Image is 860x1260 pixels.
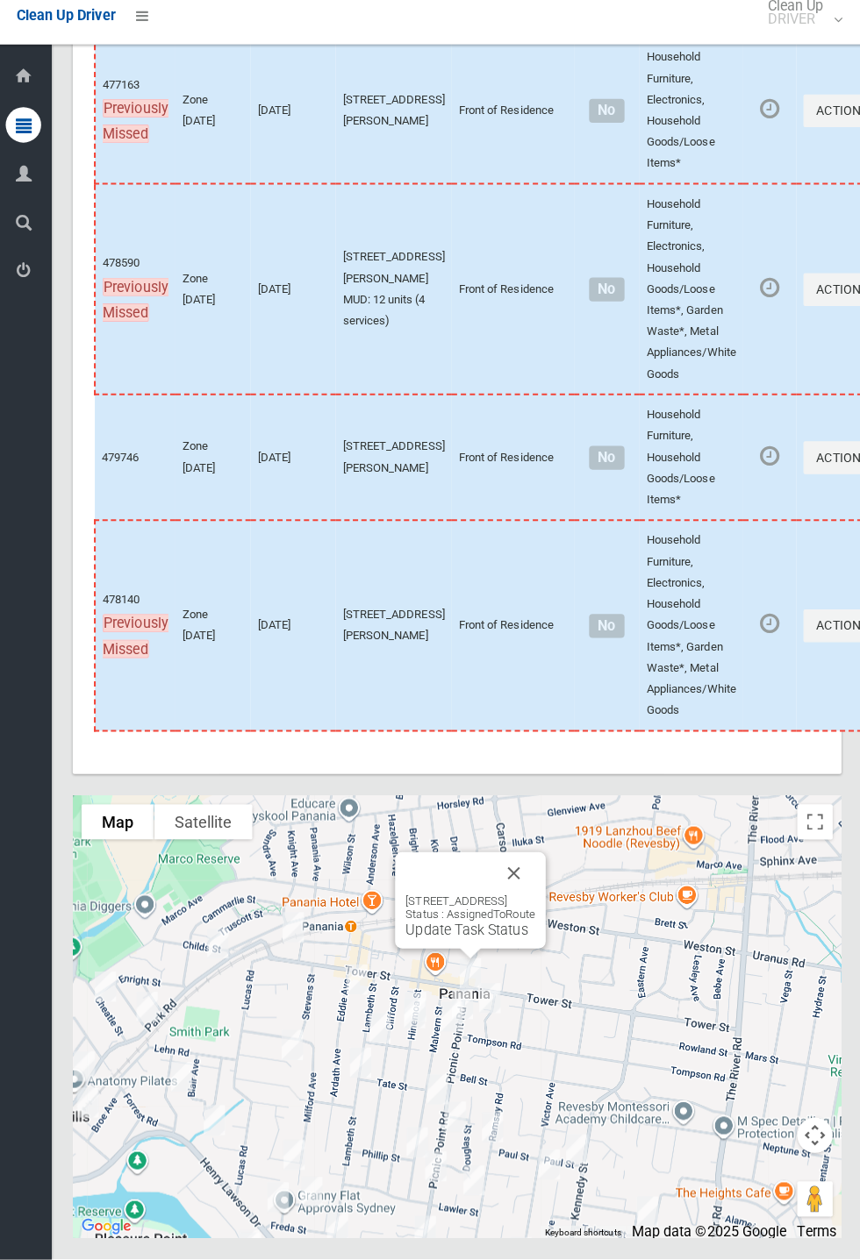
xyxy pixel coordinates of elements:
button: Map camera controls [795,1120,830,1155]
i: Booking awaiting collection. Mark as collected or report issues to complete task. [758,286,778,309]
button: Drag Pegman onto the map to open Street View [795,1183,830,1218]
td: Household Furniture, Electronics, Household Goods/Loose Items*, Garden Waste*, Metal Appliances/W... [639,528,742,737]
h4: Normal sized [581,292,632,307]
div: 38 Freda Street, PANANIA NSW 2213<br>Status : AssignedToRoute<br><a href="/driver/booking/479686/... [263,1177,298,1221]
td: [STREET_ADDRESS][PERSON_NAME] [338,403,453,528]
div: 122 Picnic Point Road, PICNIC POINT NSW 2213<br>Status : AssignedToRoute<br><a href="/driver/book... [409,1210,444,1254]
div: 232 Tower Street, PANANIA NSW 2213<br>Status : AssignedToRoute<br><a href="/driver/booking/476393... [278,909,313,953]
div: 4/180 Lambeth Street, PICNIC POINT NSW 2213<br>Status : AssignedToRoute<br><a href="/driver/booki... [322,1207,357,1250]
div: 17 Irene Street, PANANIA NSW 2213<br>Status : AssignedToRoute<br><a href="/driver/booking/479658/... [297,1171,332,1215]
button: Close [493,857,535,899]
div: 3/149A Tower Street, PANANIA NSW 2213<br>Status : AssignedToRoute<br><a href="/driver/booking/480... [454,955,489,999]
a: Click to see this area on Google Maps [82,1216,140,1239]
small: DRIVER [765,25,821,38]
span: Previously Missed [107,110,172,155]
div: 13 Eddie Avenue, PANANIA NSW 2213<br>Status : AssignedToRoute<br><a href="/driver/booking/479090/... [341,961,376,1005]
span: No [589,621,623,644]
a: Clean Up Driver [21,15,119,41]
td: Zone [DATE] [179,403,254,528]
div: 84A Park Road, EAST HILLS NSW 2213<br>Status : AssignedToRoute<br><a href="/driver/booking/479440... [71,1047,106,1091]
td: [DATE] [254,403,338,528]
td: 478590 [99,195,179,403]
td: [STREET_ADDRESS][PERSON_NAME] [338,528,453,737]
div: 43 Lambeth Street, PANANIA NSW 2213<br>Status : AssignedToRoute<br><a href="/driver/booking/47915... [364,1009,399,1053]
span: No [589,110,623,134]
div: 102 Picnic Point Road, PANANIA NSW 2213<br>Status : AssignedToRoute<br><a href="/driver/booking/4... [419,1146,455,1190]
button: Toggle fullscreen view [795,809,830,844]
td: 479746 [99,403,179,528]
td: Front of Residence [453,403,574,528]
div: 42 Park Road, EAST HILLS NSW 2213<br>Status : AssignedToRoute<br><a href="/driver/booking/436416/... [133,988,168,1032]
i: Booking awaiting collection. Mark as collected or report issues to complete task. [758,619,778,642]
i: Booking awaiting collection. Mark as collected or report issues to complete task. [758,452,778,475]
span: Previously Missed [107,621,172,666]
td: 478140 [99,528,179,737]
div: 12 Ellen Street, PANANIA NSW 2213<br>Status : AssignedToRoute<br><a href="/driver/booking/479746/... [473,979,508,1023]
div: 8 Penrose Avenue, EAST HILLS NSW 2213<br>Status : AssignedToRoute<br><a href="/driver/booking/479... [279,1135,314,1178]
td: [STREET_ADDRESS][PERSON_NAME] [338,49,453,195]
td: Front of Residence [453,195,574,403]
td: Front of Residence [453,49,574,195]
a: Terms (opens in new tab) [795,1224,834,1241]
div: 3 Paul Street, PANANIA NSW 2213<br>Status : AssignedToRoute<br><a href="/driver/booking/479364/co... [559,1129,594,1173]
td: Zone [DATE] [179,49,254,195]
h4: Normal sized [581,459,632,473]
span: Previously Missed [107,288,172,332]
div: 35 Victor Avenue, PICNIC POINT NSW 2213<br>Status : AssignedToRoute<br><a href="/driver/booking/4... [532,1144,567,1188]
td: [DATE] [254,49,338,195]
div: 66 Lambeth Street, PANANIA NSW 2213<br>Status : AssignedToRoute<br><a href="/driver/booking/48038... [345,1043,380,1087]
td: Zone [DATE] [179,528,254,737]
div: 98 Malvern Street, PANANIA NSW 2213<br>Status : AssignedToRoute<br><a href="/driver/booking/47545... [401,1122,436,1166]
span: Map data ©2025 Google [631,1224,785,1241]
div: 38 Ramsay Road, PANANIA NSW 2213<br>Status : AssignedToRoute<br><a href="/driver/booking/479332/c... [476,1107,511,1151]
button: Keyboard shortcuts [545,1228,620,1240]
h4: Normal sized [581,115,632,130]
span: No [589,454,623,478]
span: Clean Up Driver [21,19,119,36]
div: 29 Taloma Street, PICNIC POINT NSW 2213<br>Status : AssignedToRoute<br><a href="/driver/booking/4... [629,1191,664,1235]
div: 10 Cheatle Street, EAST HILLS NSW 2213<br>Status : AssignedToRoute<br><a href="/driver/booking/43... [92,968,127,1012]
img: Google [82,1216,140,1239]
td: Front of Residence [453,528,574,737]
td: Household Furniture, Electronics, Household Goods/Loose Items*, Garden Waste*, Metal Appliances/W... [639,195,742,403]
div: 54 Hinemoa Street, PANANIA NSW 2213<br>Status : AssignedToRoute<br><a href="/driver/booking/47991... [399,988,434,1032]
div: 34 Maclaurin Avenue, EAST HILLS NSW 2213<br>Status : AssignedToRoute<br><a href="/driver/booking/... [75,1083,110,1127]
td: 477163 [99,49,179,195]
h4: Normal sized [581,625,632,640]
div: 23 Harcourt Avenue, EAST HILLS NSW 2213<br>Status : AssignedToRoute<br><a href="/driver/booking/4... [168,1057,203,1101]
td: Household Furniture, Electronics, Household Goods/Loose Items* [639,49,742,195]
span: No [589,288,623,311]
a: Update Task Status [407,925,528,942]
div: 71 Picnic Point Road, PANANIA NSW 2213<br>Status : AssignedToRoute<br><a href="/driver/booking/47... [439,1097,474,1141]
td: Zone [DATE] [179,195,254,403]
i: Booking awaiting collection. Mark as collected or report issues to complete task. [758,109,778,132]
div: 20 Picnic Point Road, PANANIA NSW 2213<br>Status : AssignedToRoute<br><a href="/driver/booking/48... [446,986,481,1029]
button: Show street map [86,809,158,844]
button: Show satellite imagery [158,809,255,844]
div: 22 Browning Street, EAST HILLS NSW 2213<br>Status : AssignedToRoute<br><a href="/driver/booking/4... [200,1100,235,1144]
div: 10 Lawler Street, PANANIA NSW 2213<br>Status : AssignedToRoute<br><a href="/driver/booking/479611... [457,1160,492,1204]
div: 73 Malvern Street, PANANIA NSW 2213<br>Status : AssignedToRoute<br><a href="/driver/booking/48017... [421,1070,456,1114]
div: 21 Harford Avenue, EAST HILLS NSW 2213<br>Status : AssignedToRoute<br><a href="/driver/booking/48... [277,1026,312,1070]
td: [DATE] [254,195,338,403]
td: Household Furniture, Household Goods/Loose Items* [639,403,742,528]
div: 4 Park Road, EAST HILLS NSW 2213<br>Status : AssignedToRoute<br><a href="/driver/booking/477099/c... [204,925,239,969]
div: 29 Malvern Street, PANANIA NSW 2213<br>Status : AssignedToRoute<br><a href="/driver/booking/48002... [435,998,470,1042]
td: [STREET_ADDRESS][PERSON_NAME] MUD: 12 units (4 services) [338,195,453,403]
div: [STREET_ADDRESS] Status : AssignedToRoute [407,899,535,942]
div: 58 Hinemoa Street, PANANIA NSW 2213<br>Status : AssignedToRoute<br><a href="/driver/booking/47959... [398,994,434,1038]
td: [DATE] [254,528,338,737]
span: Clean Up [756,11,838,38]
